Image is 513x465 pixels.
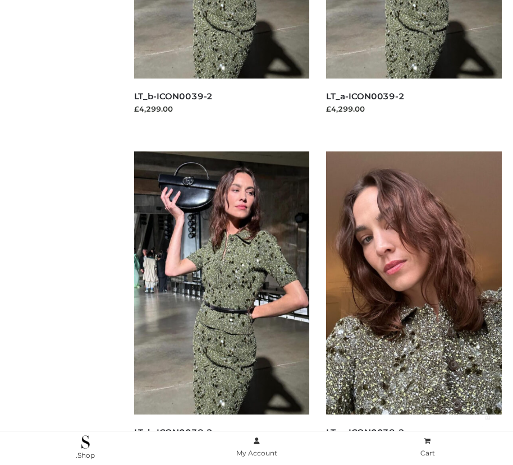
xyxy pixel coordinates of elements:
[342,435,513,460] a: Cart
[134,91,213,102] a: LT_b-ICON0039-2
[326,427,405,438] a: LT_a-ICON0038-2
[134,103,310,114] div: £4,299.00
[236,449,277,457] span: My Account
[76,451,95,459] span: .Shop
[326,91,405,102] a: LT_a-ICON0039-2
[134,427,213,438] a: LT_b-ICON0038-2
[171,435,342,460] a: My Account
[81,435,90,449] img: .Shop
[420,449,435,457] span: Cart
[474,392,502,420] span: Back to top
[326,103,502,114] div: £4,299.00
